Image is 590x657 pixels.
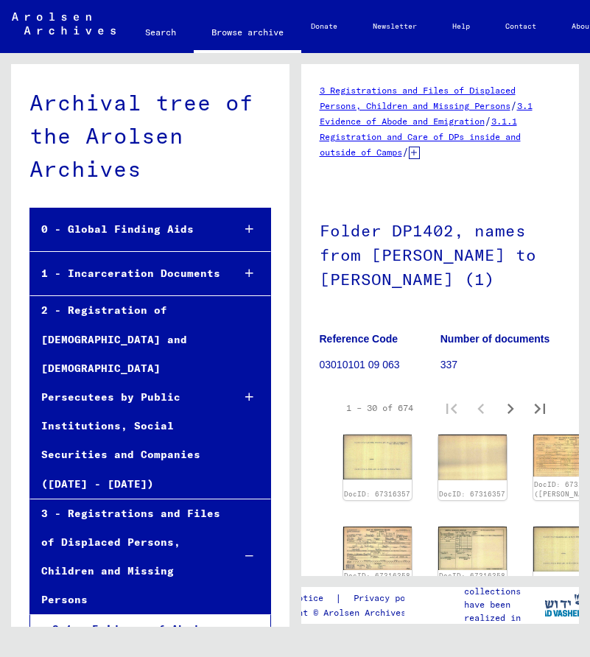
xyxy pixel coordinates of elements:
p: 03010101 09 063 [320,357,440,373]
button: Last page [525,393,555,423]
div: 1 – 30 of 674 [346,401,413,415]
p: have been realized in partnership with [464,598,544,651]
b: Number of documents [440,333,550,345]
p: Copyright © Arolsen Archives, 2021 [261,606,443,619]
div: 3 - Registrations and Files of Displaced Persons, Children and Missing Persons [30,499,222,615]
div: 1 - Incarceration Documents [30,259,222,288]
a: 3 Registrations and Files of Displaced Persons, Children and Missing Persons [320,85,516,111]
p: 337 [440,357,561,373]
a: DocID: 67316358 ([PERSON_NAME]) [439,572,505,590]
a: Newsletter [355,9,435,44]
img: 001.jpg [343,435,412,479]
span: / [485,114,491,127]
a: DocID: 67316357 [439,490,505,498]
a: Contact [488,9,554,44]
a: Help [435,9,488,44]
button: Previous page [466,393,496,423]
h1: Folder DP1402, names from [PERSON_NAME] to [PERSON_NAME] (1) [320,197,561,310]
a: 3.1.1 Registration and Care of DPs inside and outside of Camps [320,116,521,158]
div: | [261,591,443,606]
a: Browse archive [194,15,301,53]
img: Arolsen_neg.svg [12,13,116,35]
a: DocID: 67316357 [344,490,410,498]
span: / [402,145,409,158]
div: Archival tree of the Arolsen Archives [29,86,271,186]
button: First page [437,393,466,423]
div: 2 - Registration of [DEMOGRAPHIC_DATA] and [DEMOGRAPHIC_DATA] Persecutees by Public Institutions,... [30,296,222,498]
a: Donate [293,9,355,44]
img: yv_logo.png [534,586,589,623]
span: / [510,99,517,112]
button: Next page [496,393,525,423]
img: 002.jpg [438,527,507,570]
img: 002.jpg [438,435,507,480]
div: 0 - Global Finding Aids [30,215,222,244]
img: 001.jpg [343,527,412,570]
a: Privacy policy [342,591,443,606]
a: Search [127,15,194,50]
b: Reference Code [320,333,398,345]
a: DocID: 67316358 ([PERSON_NAME]) [344,572,410,590]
